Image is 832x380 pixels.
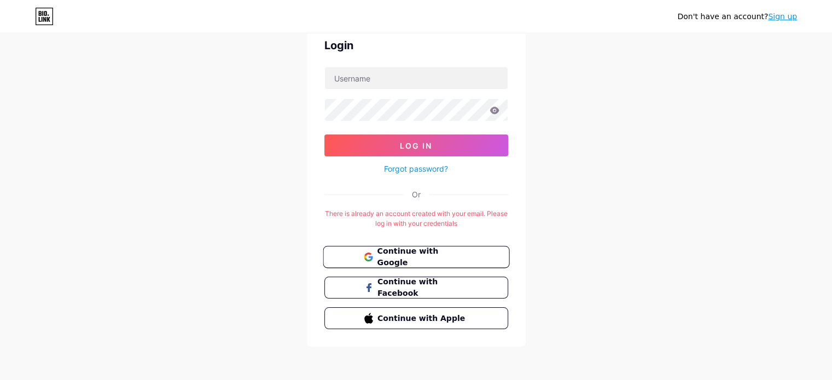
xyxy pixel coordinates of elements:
a: Forgot password? [384,163,448,174]
button: Continue with Apple [324,307,508,329]
input: Username [325,67,508,89]
div: There is already an account created with your email. Please log in with your credentials [324,209,508,229]
span: Continue with Facebook [377,276,468,299]
div: Login [324,37,508,54]
button: Continue with Facebook [324,277,508,299]
div: Don't have an account? [677,11,797,22]
a: Sign up [768,12,797,21]
span: Continue with Google [377,245,468,269]
button: Continue with Google [323,246,509,268]
span: Continue with Apple [377,313,468,324]
div: Or [412,189,421,200]
a: Continue with Google [324,246,508,268]
button: Log In [324,135,508,156]
span: Log In [400,141,432,150]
